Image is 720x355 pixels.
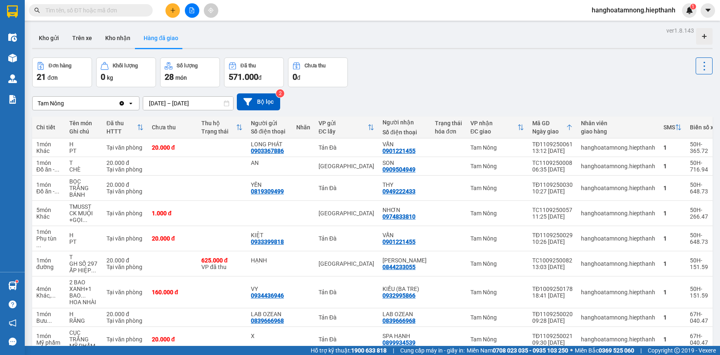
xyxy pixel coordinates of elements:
span: copyright [674,348,680,353]
div: 20.000 đ [152,235,193,242]
div: 1 món [36,160,61,166]
div: Tại văn phòng [106,235,144,242]
div: 1 [663,336,682,343]
sup: 2 [276,89,284,98]
div: Chi tiết [36,124,61,131]
div: Thu hộ [201,120,236,126]
span: Miền Nam [467,346,568,355]
div: 20.000 đ [106,257,144,264]
div: 1 món [36,181,61,188]
div: Khối lượng [113,63,138,69]
span: 571.000 [229,72,258,82]
button: Chưa thu0đ [288,57,348,87]
div: 1 [663,144,682,151]
button: plus [165,3,180,18]
div: Biển số xe [690,124,717,131]
div: Tại văn phòng [106,336,144,343]
div: 625.000 đ [201,257,243,264]
div: 0903367886 [251,148,284,154]
div: H [69,232,98,238]
div: CK MUỘI +GỌI GIAO HÀNG [69,210,98,223]
div: Nhãn [296,124,310,131]
img: icon-new-feature [686,7,693,14]
div: Đồ ăn - nước uống [36,188,61,195]
div: hóa đơn [435,128,462,135]
div: TĐ1109250030 [532,181,573,188]
th: Toggle SortBy [528,117,577,138]
div: Tam Nông [470,235,524,242]
span: 21 [37,72,46,82]
div: hanghoatamnong.hiepthanh [581,260,655,267]
div: VY [251,286,288,292]
div: TC1109250057 [532,207,573,213]
span: plus [170,7,176,13]
div: Mã GD [532,120,566,126]
span: ⚪️ [570,349,573,352]
div: hanghoatamnong.hiepthanh [581,314,655,321]
div: LAB OZEAN [251,311,288,317]
div: [GEOGRAPHIC_DATA] [319,210,374,217]
div: Tản Đà [319,144,374,151]
div: Bưu phẩm (20x30) [36,317,61,324]
div: 1 [663,289,682,295]
div: TC1009250082 [532,257,573,264]
span: ... [47,317,52,324]
div: 1.000 đ [152,210,193,217]
div: 0901221455 [382,238,415,245]
div: 09:28 [DATE] [532,317,573,324]
div: giao hàng [581,128,655,135]
span: aim [208,7,214,13]
span: món [175,74,187,81]
span: ... [51,292,56,299]
div: TC1109250008 [532,160,573,166]
div: RĂNG [69,317,98,324]
div: Chưa thu [152,124,193,131]
div: hanghoatamnong.hiepthanh [581,210,655,217]
div: 20.000 đ [106,181,144,188]
span: Miền Bắc [575,346,634,355]
div: hanghoatamnong.hiepthanh [581,185,655,191]
div: hanghoatamnong.hiepthanh [581,235,655,242]
div: Tại văn phòng [106,210,144,217]
div: Tam Nông [470,210,524,217]
span: | [393,346,394,355]
span: file-add [189,7,195,13]
span: 1 [692,4,694,10]
span: ... [81,292,86,299]
div: KIỆT [251,232,288,238]
div: Tam Nông [470,289,524,295]
div: VP đã thu [201,257,243,270]
div: 1 món [36,141,61,148]
div: Tản Đà [319,235,374,242]
div: 20.000 đ [106,160,144,166]
div: 0909504949 [382,166,415,173]
div: 1 món [36,257,61,264]
span: Hỗ trợ kỹ thuật: [311,346,387,355]
div: PT [69,148,98,154]
div: TĐ1009250178 [532,286,573,292]
span: ... [54,166,59,173]
button: aim [204,3,218,18]
div: 0932995866 [382,292,415,299]
div: 0839666968 [251,317,284,324]
div: 50H-648.73 [690,232,717,245]
div: ĐC lấy [319,128,368,135]
div: Phụ tùng ô tô [36,235,61,248]
div: hanghoatamnong.hiepthanh [581,144,655,151]
div: 67H-040.47 [690,311,717,324]
div: 0934436946 [251,292,284,299]
span: message [9,338,17,345]
div: 11:25 [DATE] [532,213,573,220]
div: T [69,254,98,260]
div: ĐC giao [470,128,517,135]
div: hanghoatamnong.hiepthanh [581,336,655,343]
div: 5 món [36,207,61,213]
div: BỌC TRẮNG [69,178,98,191]
input: Select a date range. [143,97,233,110]
div: 0901221455 [382,148,415,154]
div: TMUSST [69,203,98,210]
sup: 1 [16,280,18,283]
img: logo-vxr [7,5,18,18]
div: Tạo kho hàng mới [696,28,713,45]
div: 50H-151.59 [690,257,717,270]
